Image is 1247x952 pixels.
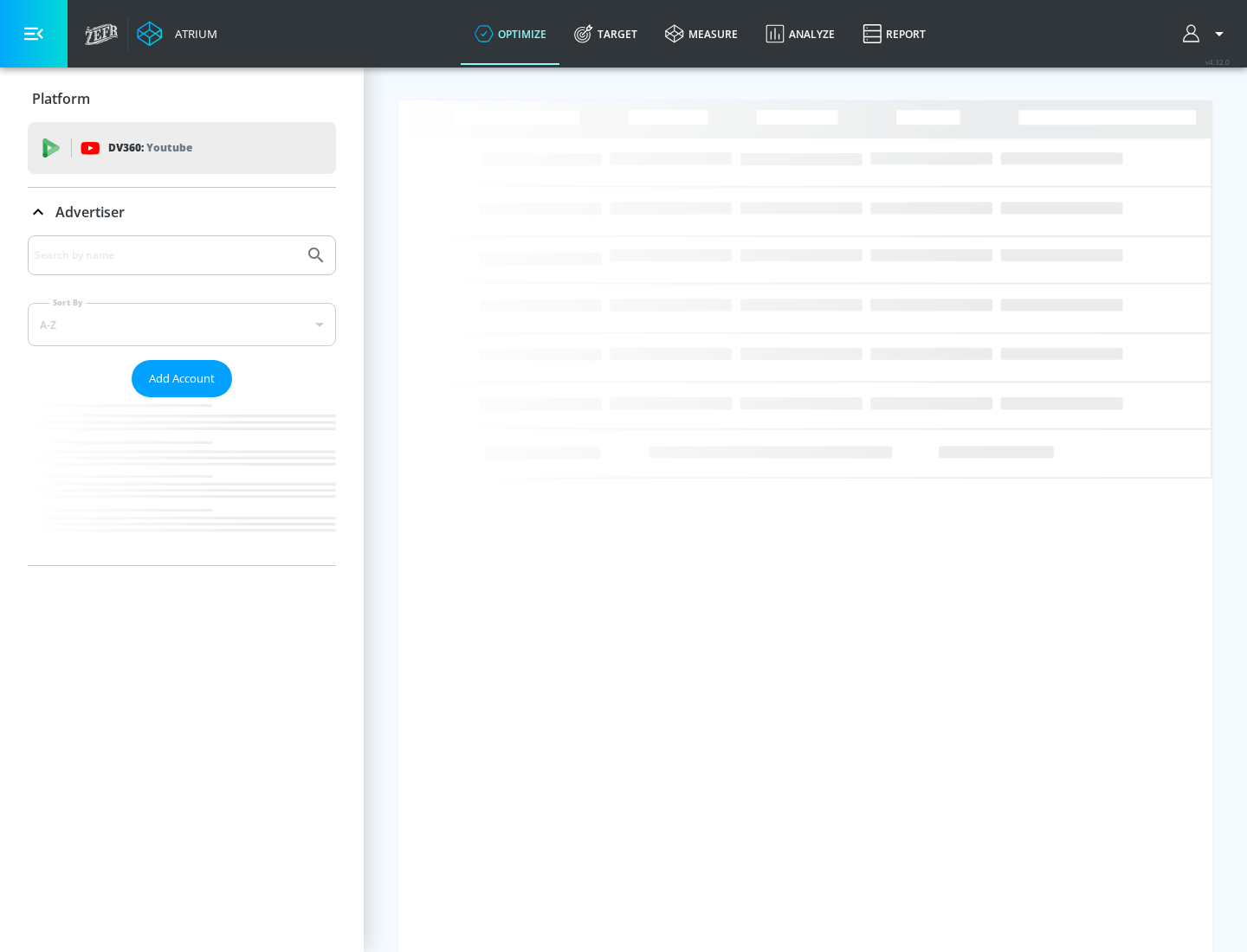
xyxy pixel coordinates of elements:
[32,89,90,108] p: Platform
[132,360,232,397] button: Add Account
[752,3,849,65] a: Analyze
[35,244,297,267] input: Search by name
[49,297,87,308] label: Sort By
[28,397,336,565] nav: list of Advertiser
[168,26,217,42] div: Atrium
[108,138,192,158] p: DV360:
[28,235,336,565] div: Advertiser
[28,74,336,123] div: Platform
[146,138,192,157] p: Youtube
[560,3,651,65] a: Target
[55,203,125,222] p: Advertiser
[651,3,752,65] a: measure
[461,3,560,65] a: optimize
[849,3,940,65] a: Report
[28,303,336,346] div: A-Z
[137,21,217,47] a: Atrium
[28,188,336,236] div: Advertiser
[149,369,215,389] span: Add Account
[28,122,336,174] div: DV360: Youtube
[1205,57,1230,67] span: v 4.32.0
